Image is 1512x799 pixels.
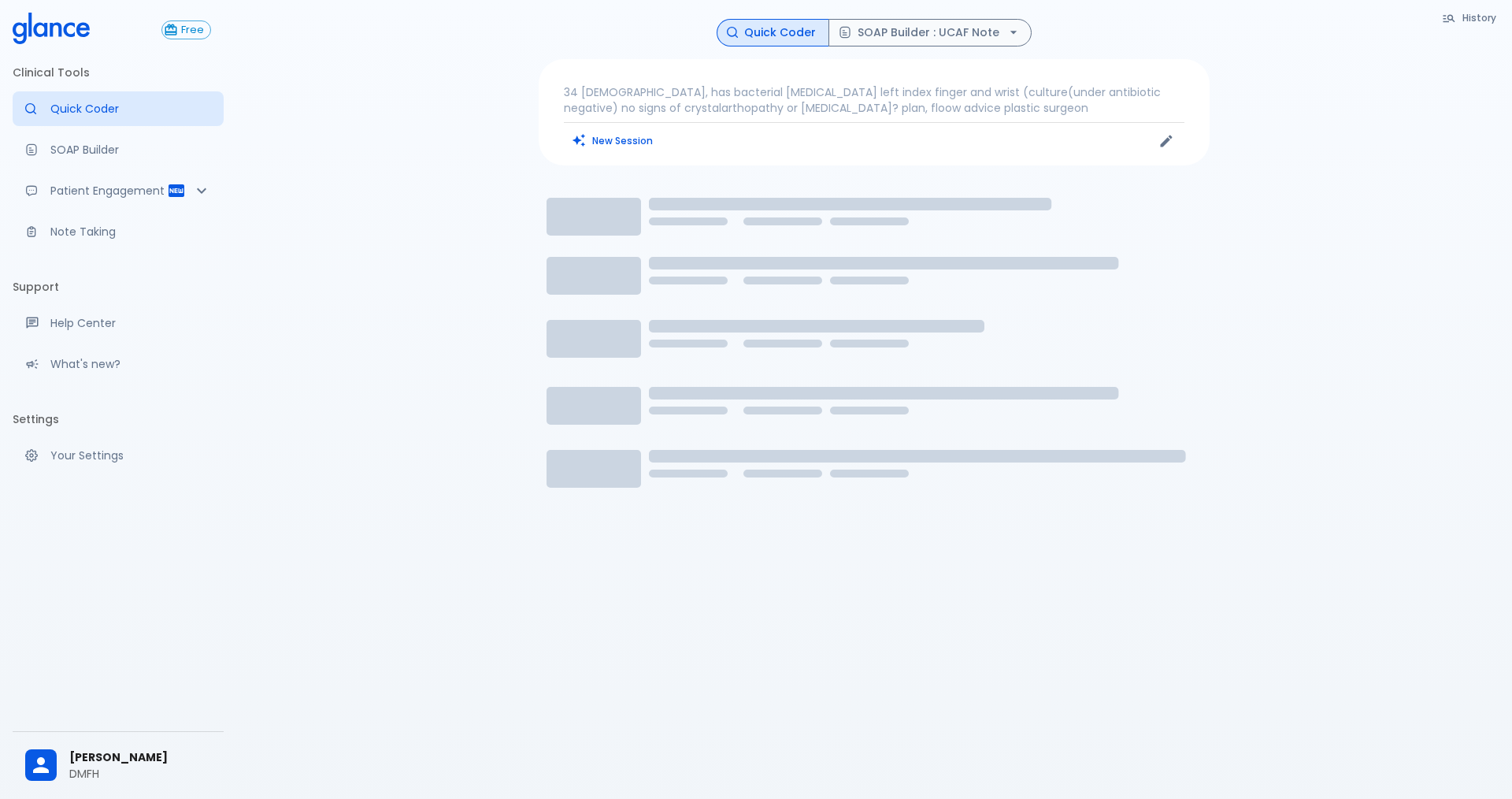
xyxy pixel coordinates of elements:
[13,738,224,793] div: [PERSON_NAME]DMFH
[50,142,211,158] p: SOAP Builder
[828,19,1032,46] button: SOAP Builder : UCAF Note
[13,306,224,340] a: Get help from our support team
[13,347,224,381] div: Recent updates and feature releases
[69,749,211,766] span: [PERSON_NAME]
[69,766,211,782] p: DMFH
[13,132,224,167] a: Docugen: Compose a clinical documentation in seconds
[50,315,211,331] p: Help Center
[1434,6,1506,29] button: History
[1154,129,1178,153] button: Edit
[564,84,1184,116] p: 34 [DEMOGRAPHIC_DATA], has bacterial [MEDICAL_DATA] left index finger and wrist (culture(under an...
[13,438,224,473] a: Manage your settings
[13,400,224,438] li: Settings
[13,54,224,91] li: Clinical Tools
[13,268,224,306] li: Support
[564,129,662,152] button: Clears all inputs and results.
[161,20,211,39] button: Free
[50,101,211,117] p: Quick Coder
[161,20,224,39] a: Click to view or change your subscription
[50,183,167,199] p: Patient Engagement
[50,356,211,372] p: What's new?
[13,214,224,249] a: Advanced note-taking
[50,448,211,463] p: Your Settings
[717,19,829,46] button: Quick Coder
[50,224,211,240] p: Note Taking
[13,91,224,126] a: Moramiz: Find ICD10AM codes instantly
[175,24,210,36] span: Free
[13,173,224,208] div: Patient Reports & Referrals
